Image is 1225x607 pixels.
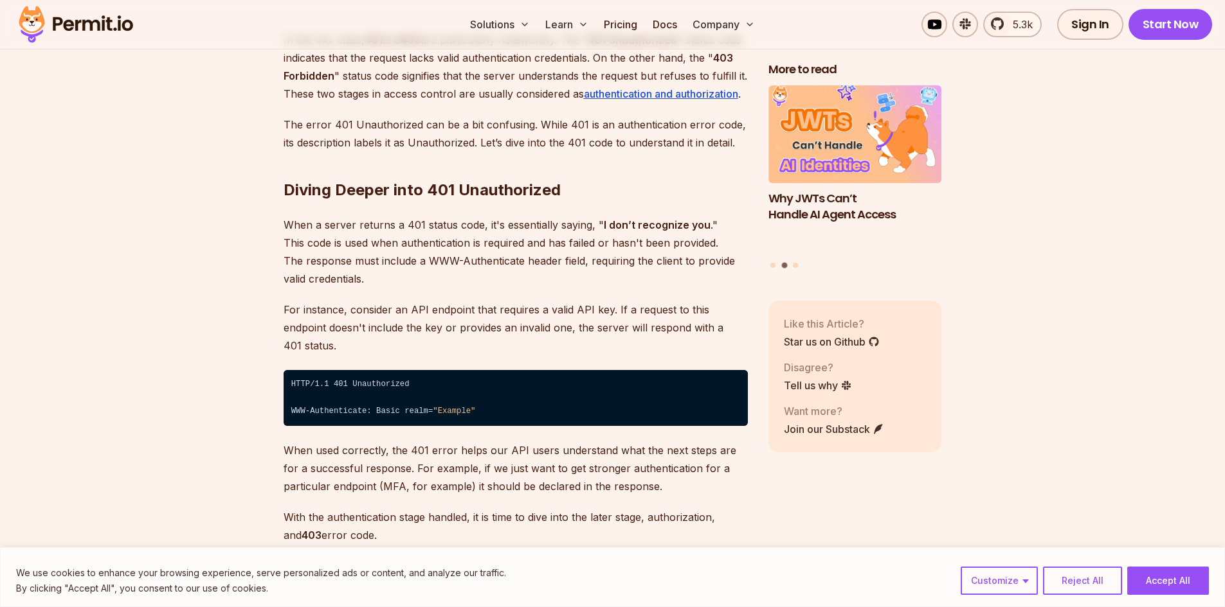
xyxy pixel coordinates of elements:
[284,116,748,152] p: The error 401 Unauthorized can be a bit confusing. While 401 is an authentication error code, its...
[784,315,880,331] p: Like this Article?
[284,51,733,82] strong: 403 Forbidden
[1043,567,1122,595] button: Reject All
[584,87,738,100] a: authentication and authorization
[302,529,322,541] strong: 403
[1005,17,1033,32] span: 5.3k
[784,403,884,418] p: Want more?
[784,333,880,349] a: Star us on Github
[604,218,711,231] strong: I don’t recognize you
[284,301,748,355] p: For instance, consider an API endpoint that requires a valid API key. If a request to this endpoi...
[768,85,942,183] img: Why JWTs Can’t Handle AI Agent Access
[1057,9,1123,40] a: Sign In
[768,85,942,270] div: Posts
[284,441,748,495] p: When used correctly, the 401 error helps our API users understand what the next steps are for a s...
[284,508,748,544] p: With the authentication stage handled, it is time to dive into the later stage, authorization, an...
[284,31,748,103] p: In the 4xx class, and are particularly noteworthy. The " " status code indicates that the request...
[648,12,682,37] a: Docs
[465,12,535,37] button: Solutions
[687,12,760,37] button: Company
[599,12,642,37] a: Pricing
[540,12,594,37] button: Learn
[770,262,776,267] button: Go to slide 1
[983,12,1042,37] a: 5.3k
[768,190,942,222] h3: Why JWTs Can’t Handle AI Agent Access
[784,359,852,374] p: Disagree?
[784,377,852,392] a: Tell us why
[284,216,748,288] p: When a server returns a 401 status code, it's essentially saying, " ." This code is used when aut...
[284,128,748,200] h2: Diving Deeper into 401 Unauthorized
[13,3,139,46] img: Permit logo
[784,421,884,436] a: Join our Substack
[1129,9,1213,40] a: Start Now
[768,85,942,254] a: Why JWTs Can’t Handle AI Agent AccessWhy JWTs Can’t Handle AI Agent Access
[961,567,1038,595] button: Customize
[16,581,506,596] p: By clicking "Accept All", you consent to our use of cookies.
[768,85,942,254] li: 2 of 3
[433,407,475,416] span: "Example"
[793,262,798,267] button: Go to slide 3
[768,62,942,78] h2: More to read
[16,565,506,581] p: We use cookies to enhance your browsing experience, serve personalized ads or content, and analyz...
[1127,567,1209,595] button: Accept All
[284,370,748,427] code: HTTP/1.1 401 Unauthorized ⁠ WWW-Authenticate: Basic realm=
[781,262,787,268] button: Go to slide 2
